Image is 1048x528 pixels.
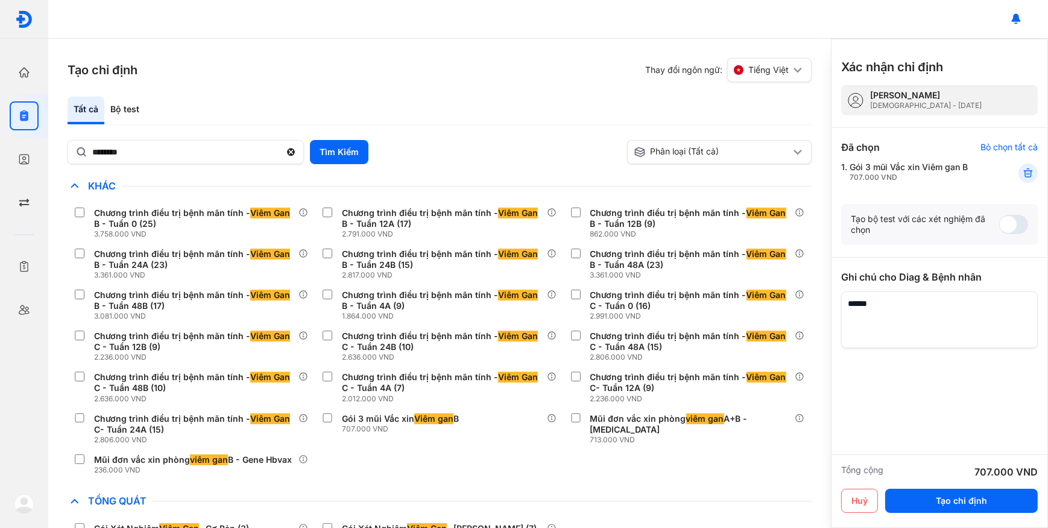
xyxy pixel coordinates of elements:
div: Chương trình điều trị bệnh mãn tính - C - Tuần 48A (15) [590,331,790,352]
div: Tất cả [68,97,104,124]
div: Mũi đơn vắc xin phòng A+B - [MEDICAL_DATA] [590,413,790,435]
div: 2.991.000 VND [590,311,795,321]
div: Chương trình điều trị bệnh mãn tính - B - Tuần 48B (17) [94,290,294,311]
div: Bộ test [104,97,145,124]
div: Chương trình điều trị bệnh mãn tính - C - Tuần 12B (9) [94,331,294,352]
h3: Xác nhận chỉ định [841,59,943,75]
div: 707.000 VND [974,465,1038,479]
h3: Tạo chỉ định [68,62,137,78]
div: Chương trình điều trị bệnh mãn tính - B - Tuần 48A (23) [590,249,790,270]
div: 2.012.000 VND [342,394,546,404]
span: Khác [82,180,122,192]
img: logo [15,10,33,28]
span: Viêm Gan [498,208,538,218]
div: 862.000 VND [590,229,795,239]
button: Huỷ [841,489,878,513]
div: Chương trình điều trị bệnh mãn tính - C - Tuần 0 (16) [590,290,790,311]
div: 2.806.000 VND [94,435,298,445]
div: 3.081.000 VND [94,311,298,321]
span: Viêm Gan [250,249,290,259]
span: Tiếng Việt [748,65,789,75]
span: Viêm gan [414,413,453,424]
div: 2.636.000 VND [94,394,298,404]
div: Đã chọn [841,140,880,154]
div: Chương trình điều trị bệnh mãn tính - C- Tuần 12A (9) [590,372,790,393]
span: viêm gan [686,413,724,424]
div: Gói 3 mũi Vắc xin B [342,413,459,424]
div: Phân loại (Tất cả) [634,146,791,158]
div: 2.236.000 VND [94,352,298,362]
div: 2.817.000 VND [342,270,546,280]
div: 1. [841,162,989,182]
div: Chương trình điều trị bệnh mãn tính - C - Tuần 4A (7) [342,372,541,393]
span: Viêm Gan [250,413,290,424]
span: Viêm Gan [498,331,538,342]
div: 707.000 VND [850,173,968,182]
div: Tổng cộng [841,465,883,479]
div: Chương trình điều trị bệnh mãn tính - C - Tuần 24B (10) [342,331,541,352]
span: Viêm Gan [498,290,538,301]
div: 2.636.000 VND [342,352,546,362]
div: 3.758.000 VND [94,229,298,239]
span: Viêm Gan [250,331,290,342]
div: Chương trình điều trị bệnh mãn tính - C - Tuần 48B (10) [94,372,294,393]
div: 2.236.000 VND [590,394,795,404]
div: 1.864.000 VND [342,311,546,321]
div: 2.806.000 VND [590,352,795,362]
div: 2.791.000 VND [342,229,546,239]
span: Viêm Gan [747,290,786,301]
img: logo [14,494,34,514]
span: Viêm Gan [747,249,786,259]
div: Chương trình điều trị bệnh mãn tính - C- Tuần 24A (15) [94,413,294,435]
div: 236.000 VND [94,465,297,475]
div: Chương trình điều trị bệnh mãn tính - B - Tuần 4A (9) [342,290,541,311]
span: Viêm Gan [250,372,290,383]
div: Gói 3 mũi Vắc xin Viêm gan B [850,162,968,182]
span: Viêm Gan [250,208,290,218]
div: [PERSON_NAME] [870,90,982,101]
div: Mũi đơn vắc xin phòng B - Gene Hbvax [94,454,292,465]
div: Chương trình điều trị bệnh mãn tính - B - Tuần 24A (23) [94,249,294,270]
span: Viêm Gan [747,208,786,218]
div: 3.361.000 VND [94,270,298,280]
button: Tìm Kiếm [310,140,368,164]
div: Bỏ chọn tất cả [980,142,1038,153]
span: Viêm Gan [498,372,538,383]
div: Chương trình điều trị bệnh mãn tính - B - Tuần 0 (25) [94,208,294,229]
div: 713.000 VND [590,435,795,445]
span: Tổng Quát [82,495,153,507]
div: [DEMOGRAPHIC_DATA] - [DATE] [870,101,982,110]
div: Chương trình điều trị bệnh mãn tính - B - Tuần 12B (9) [590,208,790,229]
span: Viêm Gan [747,372,786,383]
div: Tạo bộ test với các xét nghiệm đã chọn [851,214,999,235]
div: 707.000 VND [342,424,464,434]
div: Chương trình điều trị bệnh mãn tính - B - Tuần 24B (15) [342,249,541,270]
button: Tạo chỉ định [885,489,1038,513]
span: Viêm Gan [250,290,290,301]
div: Chương trình điều trị bệnh mãn tính - B - Tuần 12A (17) [342,208,541,229]
div: Ghi chú cho Diag & Bệnh nhân [841,270,1038,284]
div: Thay đổi ngôn ngữ: [645,58,812,82]
div: 3.361.000 VND [590,270,795,280]
span: viêm gan [190,454,228,465]
span: Viêm Gan [747,331,786,342]
span: Viêm Gan [498,249,538,259]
